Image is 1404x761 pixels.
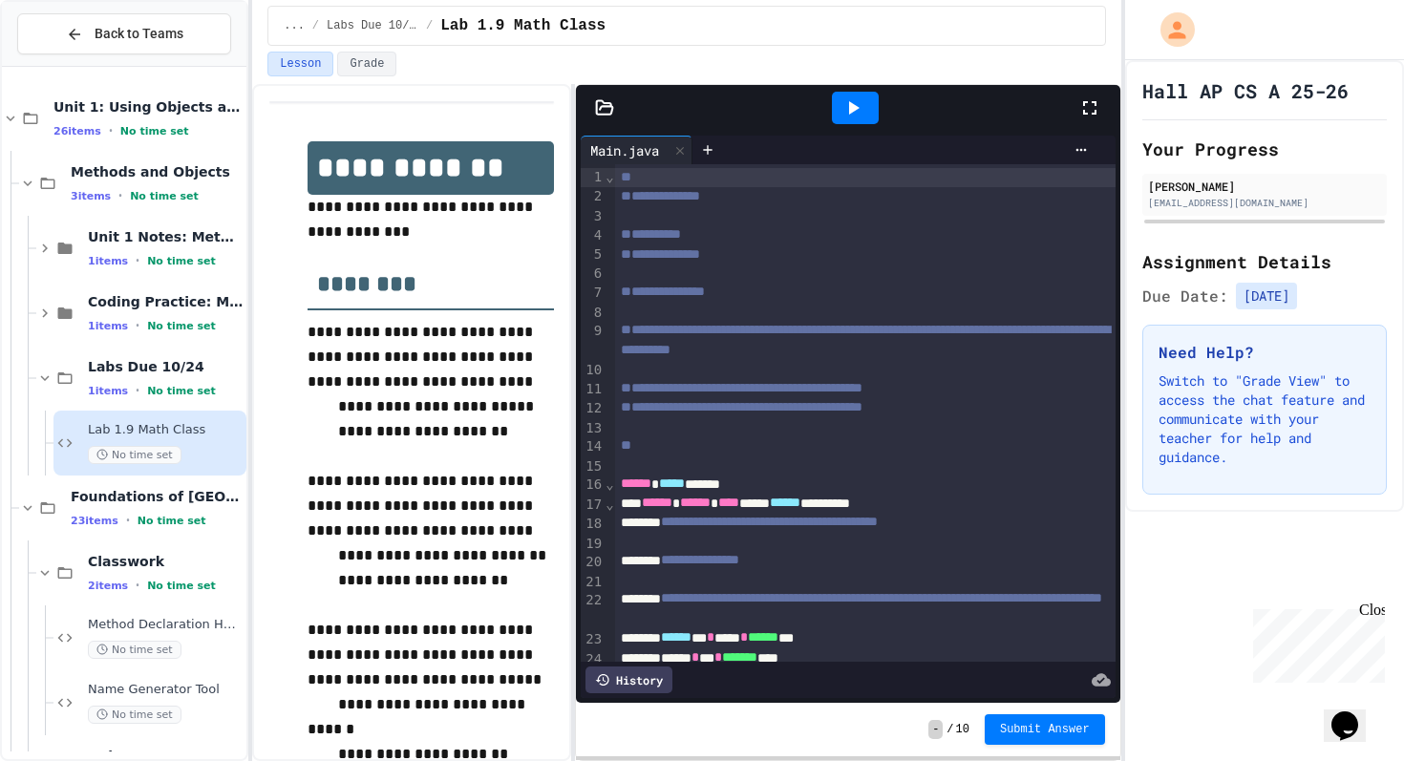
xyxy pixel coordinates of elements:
span: Unit 1: Using Objects and Methods [53,98,243,116]
span: • [118,188,122,203]
span: No time set [130,190,199,202]
span: 1 items [88,320,128,332]
span: No time set [138,515,206,527]
span: No time set [147,385,216,397]
span: Method Declaration Helper [88,617,243,633]
h3: Need Help? [1159,341,1371,364]
span: Coding Practice: Methods and Objects [88,293,243,310]
button: Grade [337,52,396,76]
span: Labs Due 10/24 [327,18,418,33]
span: • [136,383,139,398]
span: • [136,578,139,593]
span: Methods and Objects [71,163,243,180]
span: 2 items [88,580,128,592]
span: No time set [88,641,181,659]
span: Lab 1.9 Math Class [88,422,243,438]
span: Classwork [88,553,243,570]
span: • [136,318,139,333]
span: Back to Teams [95,24,183,44]
span: 3 items [71,190,111,202]
span: Lab 1.9 Math Class [440,14,606,37]
button: Lesson [267,52,333,76]
span: No time set [88,446,181,464]
div: [EMAIL_ADDRESS][DOMAIN_NAME] [1148,196,1381,210]
span: No time set [147,255,216,267]
span: Due Date: [1142,285,1228,307]
span: Foundations of [GEOGRAPHIC_DATA] [71,488,243,505]
div: [PERSON_NAME] [1148,178,1381,195]
span: Unit 1 Notes: Methods and Objects [88,228,243,245]
span: No time set [147,320,216,332]
div: Chat with us now!Close [8,8,132,121]
span: ... [284,18,305,33]
span: • [136,253,139,268]
span: Labs Due 10/24 [88,358,243,375]
div: My Account [1140,8,1200,52]
span: / [426,18,433,33]
span: [DATE] [1236,283,1297,309]
span: No time set [88,706,181,724]
span: / [312,18,319,33]
iframe: chat widget [1324,685,1385,742]
h2: Your Progress [1142,136,1387,162]
span: • [126,513,130,528]
p: Switch to "Grade View" to access the chat feature and communicate with your teacher for help and ... [1159,371,1371,467]
span: No time set [147,580,216,592]
span: • [109,123,113,138]
iframe: chat widget [1245,602,1385,683]
h2: Assignment Details [1142,248,1387,275]
span: 26 items [53,125,101,137]
span: Name Generator Tool [88,682,243,698]
h1: Hall AP CS A 25-26 [1142,77,1349,104]
span: 23 items [71,515,118,527]
button: Back to Teams [17,13,231,54]
span: 1 items [88,385,128,397]
span: No time set [120,125,189,137]
span: 1 items [88,255,128,267]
